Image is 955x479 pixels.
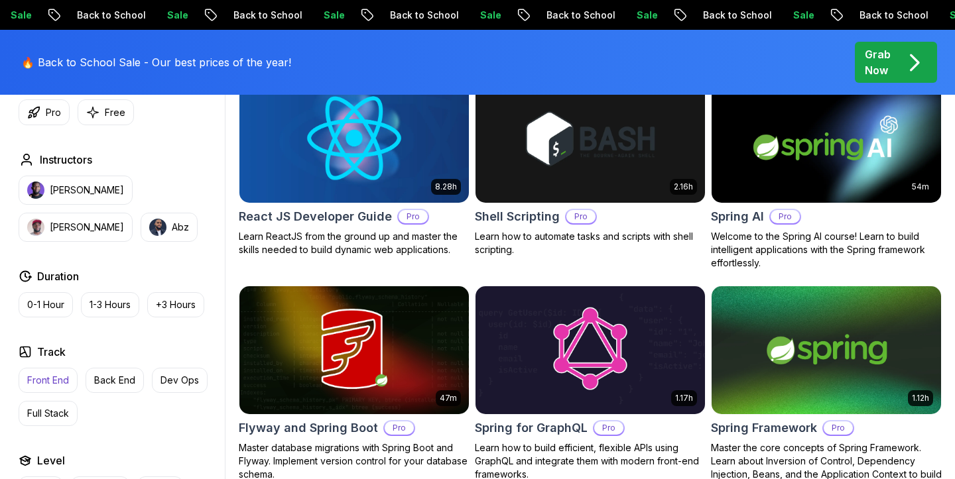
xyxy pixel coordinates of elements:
button: Back End [86,368,144,393]
p: Back to School [735,9,825,22]
p: 1.12h [912,393,929,403]
h2: Duration [37,268,79,284]
button: instructor img[PERSON_NAME] [19,213,133,242]
p: Pro [385,421,414,435]
h2: Spring for GraphQL [475,419,588,437]
p: Back to School [422,9,512,22]
p: Full Stack [27,407,69,420]
h2: Instructors [40,152,92,168]
p: Back to School [265,9,355,22]
p: Sale [355,9,398,22]
img: Spring AI card [712,74,941,203]
img: instructor img [27,219,44,236]
p: Free [105,106,125,119]
button: Full Stack [19,401,78,426]
p: Pro [46,106,61,119]
p: 47m [440,393,457,403]
p: Sale [42,9,85,22]
p: [PERSON_NAME] [50,221,124,234]
button: Dev Ops [152,368,208,393]
img: Flyway and Spring Boot card [239,286,469,415]
p: Dev Ops [160,374,199,387]
img: instructor img [27,182,44,199]
h2: Level [37,452,65,468]
h2: Spring AI [711,207,764,226]
p: Back to School [109,9,199,22]
p: Pro [824,421,853,435]
p: Sale [668,9,711,22]
h2: Shell Scripting [475,207,560,226]
h2: Spring Framework [711,419,817,437]
p: 1.17h [675,393,693,403]
p: Back to School [578,9,668,22]
a: Shell Scripting card2.16hShell ScriptingProLearn how to automate tasks and scripts with shell scr... [475,74,706,256]
button: Front End [19,368,78,393]
p: Back End [94,374,135,387]
img: Spring for GraphQL card [476,286,705,415]
p: Sale [512,9,554,22]
p: Learn ReactJS from the ground up and master the skills needed to build dynamic web applications. [239,230,470,256]
p: 8.28h [435,182,457,192]
img: React JS Developer Guide card [239,74,469,203]
p: Sale [825,9,867,22]
p: 0-1 Hour [27,298,64,311]
h2: React JS Developer Guide [239,207,392,226]
p: Abz [172,221,189,234]
button: +3 Hours [147,292,204,317]
p: Pro [771,210,800,223]
img: Spring Framework card [712,286,941,415]
p: Front End [27,374,69,387]
img: Shell Scripting card [476,74,705,203]
h2: Flyway and Spring Boot [239,419,378,437]
p: Pro [594,421,623,435]
a: Spring AI card54mSpring AIProWelcome to the Spring AI course! Learn to build intelligent applicat... [711,74,942,270]
button: instructor img[PERSON_NAME] [19,176,133,205]
p: +3 Hours [156,298,196,311]
button: 1-3 Hours [81,292,139,317]
p: [PERSON_NAME] [50,184,124,197]
p: 1-3 Hours [90,298,131,311]
p: Welcome to the Spring AI course! Learn to build intelligent applications with the Spring framewor... [711,230,942,270]
p: Pro [566,210,596,223]
p: Sale [199,9,241,22]
a: React JS Developer Guide card8.28hReact JS Developer GuideProLearn ReactJS from the ground up and... [239,74,470,256]
p: 2.16h [674,182,693,192]
p: 54m [912,182,929,192]
button: instructor imgAbz [141,213,198,242]
img: instructor img [149,219,166,236]
button: Free [78,99,134,125]
p: 🔥 Back to School Sale - Our best prices of the year! [21,54,291,70]
button: 0-1 Hour [19,292,73,317]
p: Pro [399,210,428,223]
p: Grab Now [865,46,891,78]
p: Learn how to automate tasks and scripts with shell scripting. [475,230,706,256]
button: Pro [19,99,70,125]
h2: Track [37,344,66,360]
